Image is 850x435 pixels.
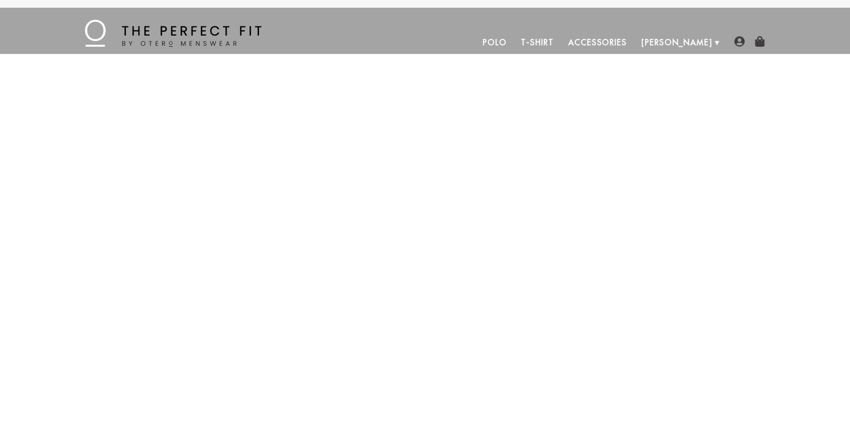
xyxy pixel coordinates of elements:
[476,31,514,54] a: Polo
[734,36,745,47] img: user-account-icon.png
[85,20,261,47] img: The Perfect Fit - by Otero Menswear - Logo
[561,31,634,54] a: Accessories
[634,31,720,54] a: [PERSON_NAME]
[514,31,561,54] a: T-Shirt
[754,36,765,47] img: shopping-bag-icon.png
